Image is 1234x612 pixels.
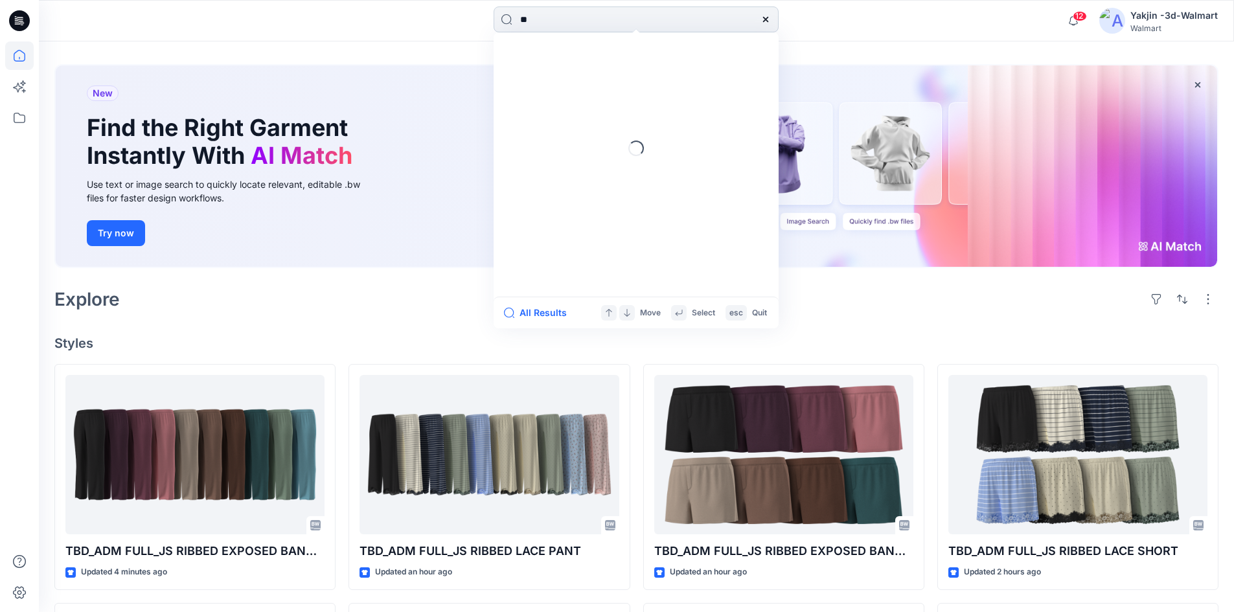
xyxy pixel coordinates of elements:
p: TBD_ADM FULL_JS RIBBED EXPOSED BAND SHORT [654,542,913,560]
h1: Find the Right Garment Instantly With [87,114,359,170]
p: TBD_ADM FULL_JS RIBBED LACE SHORT [948,542,1207,560]
span: 12 [1073,11,1087,21]
p: Updated 4 minutes ago [81,565,167,579]
p: Updated 2 hours ago [964,565,1041,579]
a: TBD_ADM FULL_JS RIBBED LACE SHORT [948,375,1207,535]
div: Use text or image search to quickly locate relevant, editable .bw files for faster design workflows. [87,177,378,205]
div: Walmart [1130,23,1218,33]
img: avatar [1099,8,1125,34]
span: AI Match [251,141,352,170]
span: New [93,85,113,101]
p: Updated an hour ago [375,565,452,579]
p: TBD_ADM FULL_JS RIBBED LACE PANT [360,542,619,560]
h4: Styles [54,335,1218,351]
p: TBD_ADM FULL_JS RIBBED EXPOSED BAND PANT [65,542,325,560]
button: Try now [87,220,145,246]
div: Yakjin -3d-Walmart [1130,8,1218,23]
a: TBD_ADM FULL_JS RIBBED EXPOSED BAND PANT [65,375,325,535]
p: Select [692,306,715,320]
p: Quit [752,306,767,320]
a: TBD_ADM FULL_JS RIBBED LACE PANT [360,375,619,535]
a: TBD_ADM FULL_JS RIBBED EXPOSED BAND SHORT [654,375,913,535]
button: All Results [504,305,575,321]
p: Updated an hour ago [670,565,747,579]
p: Move [640,306,661,320]
h2: Explore [54,289,120,310]
p: esc [729,306,743,320]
